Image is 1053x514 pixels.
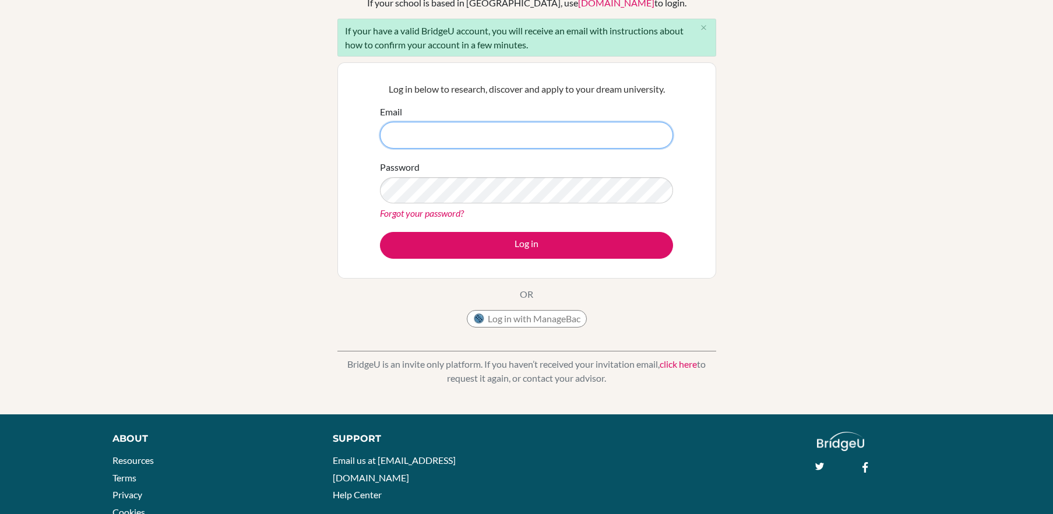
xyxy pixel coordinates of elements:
[333,489,382,500] a: Help Center
[692,19,716,37] button: Close
[112,432,307,446] div: About
[337,357,716,385] p: BridgeU is an invite only platform. If you haven’t received your invitation email, to request it ...
[380,105,402,119] label: Email
[699,23,708,32] i: close
[333,455,456,483] a: Email us at [EMAIL_ADDRESS][DOMAIN_NAME]
[467,310,587,328] button: Log in with ManageBac
[380,160,420,174] label: Password
[380,82,673,96] p: Log in below to research, discover and apply to your dream university.
[817,432,864,451] img: logo_white@2x-f4f0deed5e89b7ecb1c2cc34c3e3d731f90f0f143d5ea2071677605dd97b5244.png
[520,287,533,301] p: OR
[660,358,697,369] a: click here
[380,207,464,219] a: Forgot your password?
[112,455,154,466] a: Resources
[333,432,513,446] div: Support
[337,19,716,57] div: If your have a valid BridgeU account, you will receive an email with instructions about how to co...
[112,489,142,500] a: Privacy
[112,472,136,483] a: Terms
[380,232,673,259] button: Log in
